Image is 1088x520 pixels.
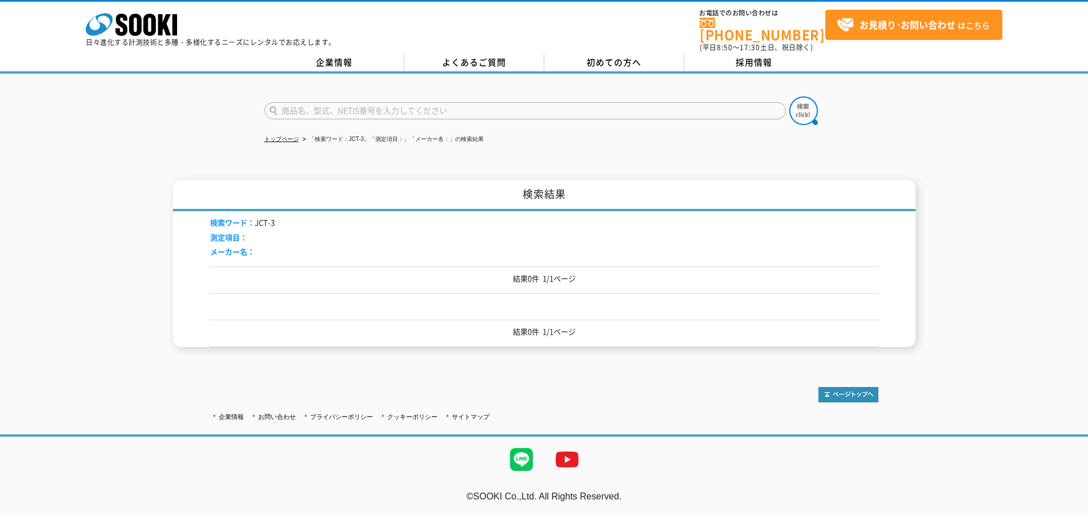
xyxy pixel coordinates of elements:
[789,96,818,125] img: btn_search.png
[1044,503,1088,513] a: テストMail
[404,54,544,71] a: よくあるご質問
[210,326,878,338] p: 結果0件 1/1ページ
[264,102,786,119] input: 商品名、型式、NETIS番号を入力してください
[210,232,247,243] span: 測定項目：
[740,42,760,53] span: 17:30
[717,42,733,53] span: 8:50
[860,18,955,31] strong: お見積り･お問い合わせ
[210,246,255,257] span: メーカー名：
[210,273,878,285] p: 結果0件 1/1ページ
[587,56,641,68] span: 初めての方へ
[86,39,336,46] p: 日々進化する計測技術と多種・多様化するニーズにレンタルでお応えします。
[210,217,255,228] span: 検索ワード：
[173,180,916,211] h1: 検索結果
[544,54,684,71] a: 初めての方へ
[452,413,489,420] a: サイトマップ
[210,217,275,229] li: JCT-3
[700,42,813,53] span: (平日 ～ 土日、祝日除く)
[700,10,825,17] span: お電話でのお問い合わせは
[837,17,990,34] span: はこちら
[684,54,824,71] a: 採用情報
[264,54,404,71] a: 企業情報
[219,413,244,420] a: 企業情報
[264,136,299,142] a: トップページ
[258,413,296,420] a: お問い合わせ
[310,413,373,420] a: プライバシーポリシー
[300,134,484,146] li: 「検索ワード：JCT-3」「測定項目：」「メーカー名：」の検索結果
[544,437,590,482] img: YouTube
[387,413,437,420] a: クッキーポリシー
[700,18,825,41] a: [PHONE_NUMBER]
[499,437,544,482] img: LINE
[818,387,878,402] img: トップページへ
[825,10,1002,40] a: お見積り･お問い合わせはこちら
